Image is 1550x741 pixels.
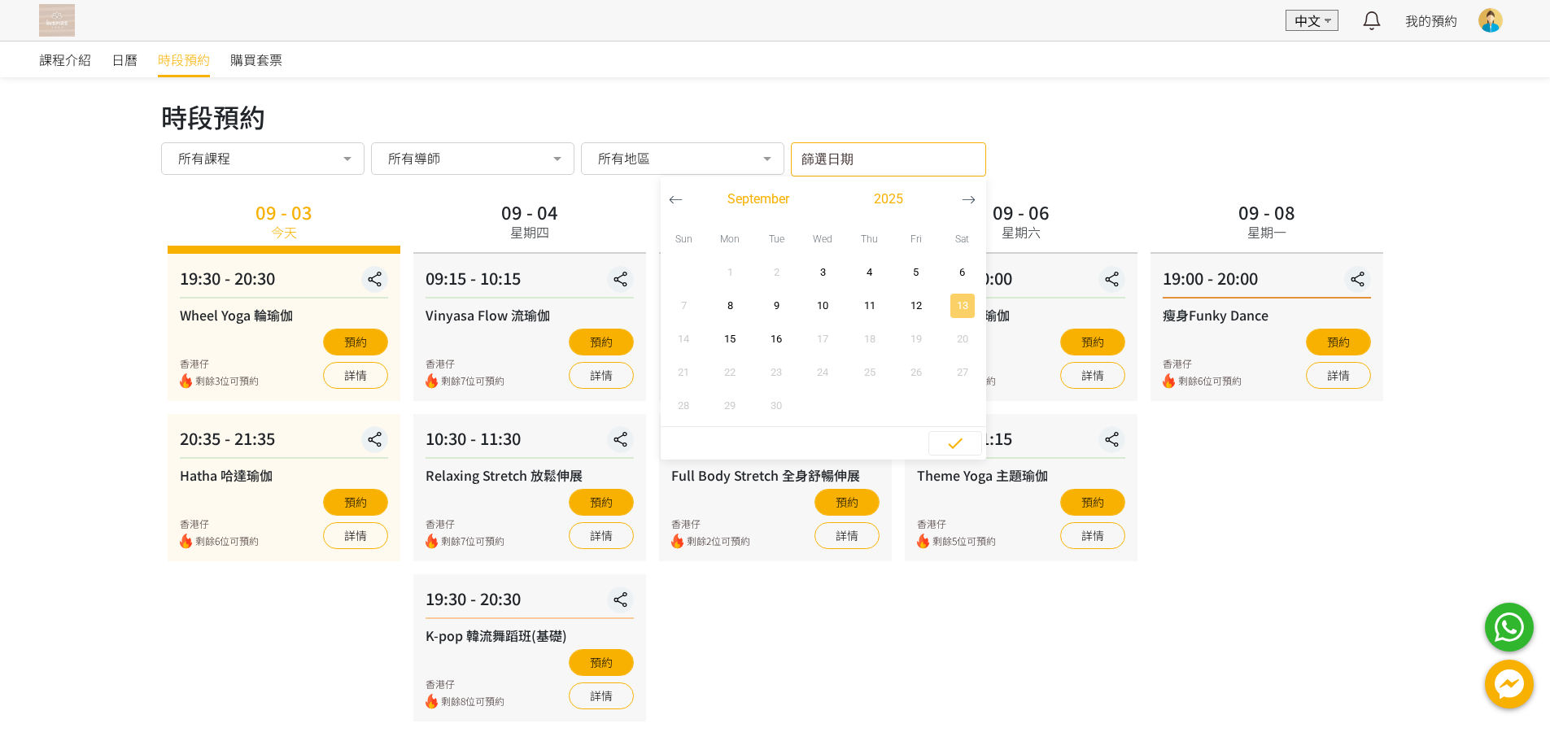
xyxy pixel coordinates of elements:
span: 1 [712,264,749,281]
a: 詳情 [323,362,388,389]
button: 24 [800,355,846,389]
span: 購買套票 [230,50,282,69]
button: 27 [939,355,985,389]
div: Sat [939,222,985,255]
a: 詳情 [569,682,634,709]
button: 16 [753,322,800,355]
button: 6 [939,255,985,289]
span: 20 [944,331,980,347]
div: Fri [893,222,939,255]
div: Wheel Yoga 輪瑜伽 [180,305,388,325]
a: 詳情 [814,522,880,549]
button: 11 [846,289,893,322]
button: 8 [707,289,753,322]
button: 26 [893,355,939,389]
span: 22 [712,364,749,381]
span: 17 [805,331,841,347]
div: 香港仔 [426,356,504,371]
span: 29 [712,398,749,414]
div: Mon [707,222,753,255]
div: 今天 [271,222,297,242]
div: 20:35 - 21:35 [180,426,388,459]
button: 10 [800,289,846,322]
div: Hatha 哈達瑜伽 [917,305,1125,325]
button: 預約 [569,649,634,676]
div: Vinyasa Flow 流瑜伽 [426,305,634,325]
span: 剩餘6位可預約 [195,534,259,549]
div: 香港仔 [426,677,504,691]
a: 詳情 [323,522,388,549]
button: 預約 [569,489,634,516]
div: 09:15 - 10:15 [426,266,634,299]
span: 28 [666,398,702,414]
a: 購買套票 [230,41,282,77]
div: 星期一 [1247,222,1286,242]
span: 13 [944,298,980,314]
button: 29 [707,389,753,422]
button: 20 [939,322,985,355]
div: 星期六 [1002,222,1041,242]
span: 19 [897,331,934,347]
span: September [727,190,789,209]
span: 24 [805,364,841,381]
span: 21 [666,364,702,381]
span: 10 [805,298,841,314]
button: 預約 [1306,329,1371,355]
span: 課程介紹 [39,50,91,69]
div: 09:00 - 10:00 [917,266,1125,299]
img: fire.png [426,534,438,549]
span: 3 [805,264,841,281]
button: 30 [753,389,800,422]
button: 3 [800,255,846,289]
div: K-pop 韓流舞蹈班(基礎) [426,625,634,645]
button: 12 [893,289,939,322]
div: Full Body Stretch 全身舒暢伸展 [671,465,880,485]
img: fire.png [1163,373,1175,389]
img: fire.png [180,373,192,389]
div: 19:30 - 20:30 [180,266,388,299]
div: 10:30 - 11:30 [426,426,634,459]
span: 我的預約 [1405,11,1457,30]
span: 12 [897,298,934,314]
button: 預約 [569,329,634,355]
button: 7 [661,289,707,322]
span: 23 [758,364,795,381]
span: 7 [666,298,702,314]
button: 預約 [323,489,388,516]
span: 所有導師 [388,150,440,166]
span: 25 [851,364,888,381]
button: 22 [707,355,753,389]
span: 剩餘7位可預約 [441,534,504,549]
button: 預約 [1060,329,1125,355]
div: 09 - 03 [255,203,312,220]
div: Hatha 哈達瑜伽 [180,465,388,485]
div: Sun [661,222,707,255]
div: Relaxing Stretch 放鬆伸展 [426,465,634,485]
span: 9 [758,298,795,314]
button: 9 [753,289,800,322]
div: 香港仔 [671,517,750,531]
span: 2025 [874,190,903,209]
div: 19:00 - 20:00 [1163,266,1371,299]
div: 星期四 [510,222,549,242]
button: 4 [846,255,893,289]
button: 19 [893,322,939,355]
a: 時段預約 [158,41,210,77]
button: 18 [846,322,893,355]
span: 27 [944,364,980,381]
a: 詳情 [569,362,634,389]
span: 剩餘7位可預約 [441,373,504,389]
button: 2025 [823,187,954,211]
span: 剩餘5位可預約 [932,534,996,549]
button: 預約 [1060,489,1125,516]
span: 日曆 [111,50,138,69]
div: 09 - 08 [1238,203,1295,220]
div: 09 - 04 [501,203,558,220]
button: 5 [893,255,939,289]
a: 課程介紹 [39,41,91,77]
span: 18 [851,331,888,347]
div: Theme Yoga 主題瑜伽 [917,465,1125,485]
span: 11 [851,298,888,314]
img: fire.png [426,373,438,389]
div: Thu [846,222,893,255]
